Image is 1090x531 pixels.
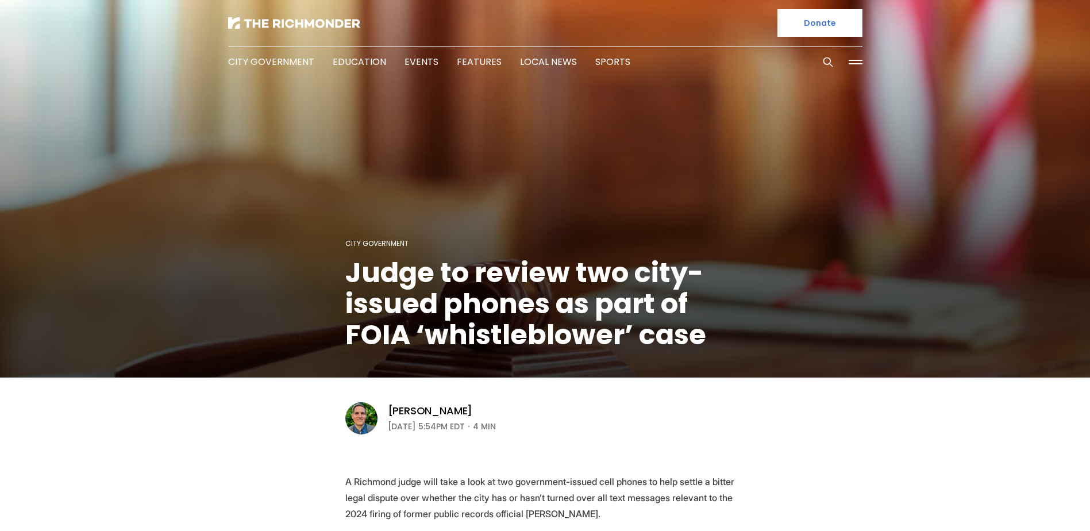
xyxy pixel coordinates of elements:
[595,55,630,68] a: Sports
[777,9,862,37] a: Donate
[333,55,386,68] a: Education
[819,53,837,71] button: Search this site
[388,404,473,418] a: [PERSON_NAME]
[228,55,314,68] a: City Government
[388,420,465,433] time: [DATE] 5:54PM EDT
[345,257,745,351] h1: Judge to review two city-issued phones as part of FOIA ‘whistleblower’ case
[457,55,502,68] a: Features
[345,238,409,248] a: City Government
[345,474,745,522] p: A Richmond judge will take a look at two government-issued cell phones to help settle a bitter le...
[345,402,378,434] img: Graham Moomaw
[405,55,438,68] a: Events
[228,17,360,29] img: The Richmonder
[473,420,496,433] span: 4 min
[520,55,577,68] a: Local News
